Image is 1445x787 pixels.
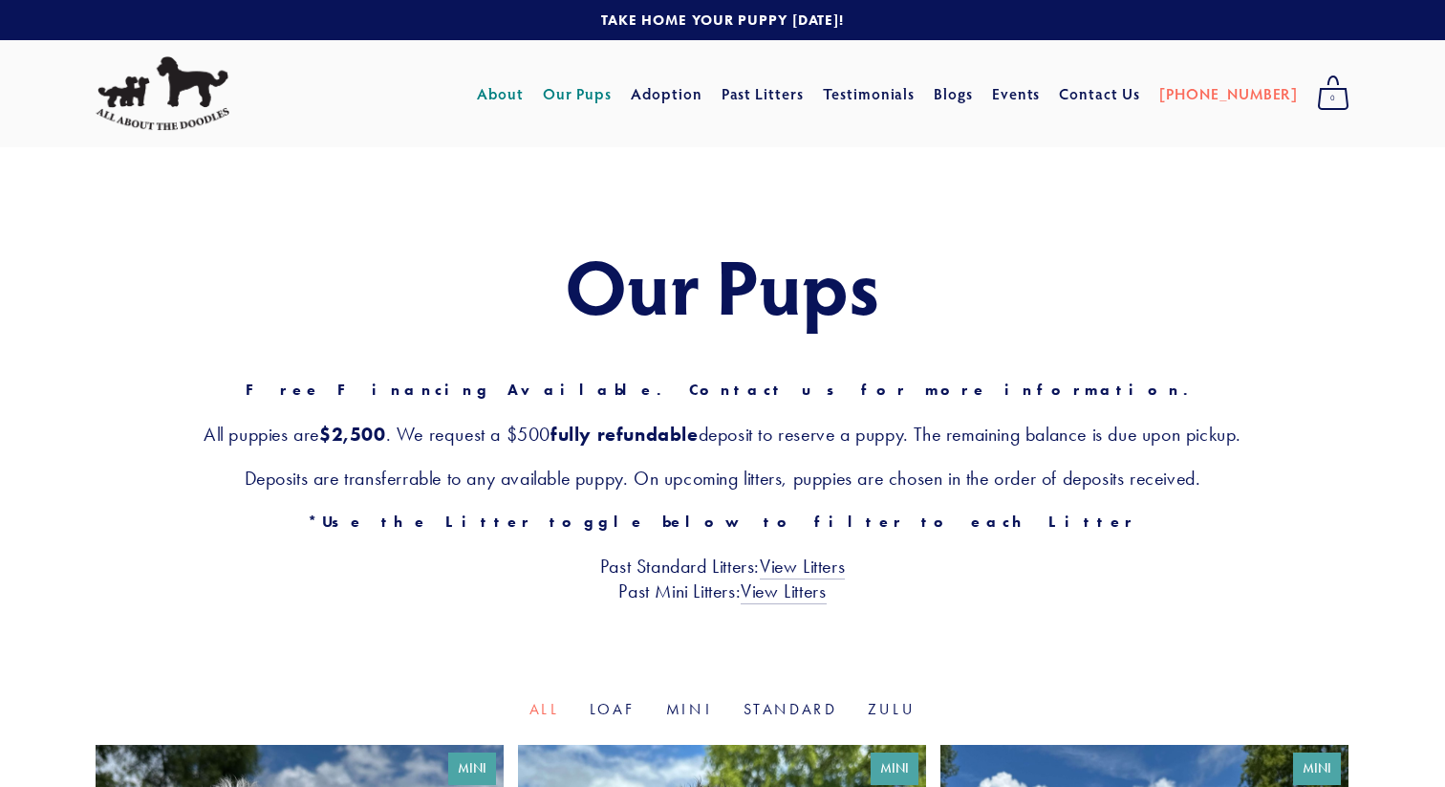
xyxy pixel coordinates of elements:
[631,77,702,111] a: Adoption
[529,700,559,718] a: All
[868,700,916,718] a: Zulu
[308,513,1136,531] strong: *Use the Litter toggle below to filter to each Litter
[246,381,1200,399] strong: Free Financing Available. Contact us for more information.
[722,83,805,103] a: Past Litters
[96,554,1349,603] h3: Past Standard Litters: Past Mini Litters:
[96,56,229,131] img: All About The Doodles
[590,700,636,718] a: Loaf
[96,243,1349,327] h1: Our Pups
[543,77,613,111] a: Our Pups
[1317,86,1349,111] span: 0
[1059,77,1140,111] a: Contact Us
[96,422,1349,447] h3: All puppies are . We request a $500 deposit to reserve a puppy. The remaining balance is due upon...
[760,555,845,579] a: View Litters
[1159,77,1298,111] a: [PHONE_NUMBER]
[666,700,713,718] a: Mini
[934,77,973,111] a: Blogs
[992,77,1041,111] a: Events
[741,579,826,604] a: View Litters
[1307,70,1359,118] a: 0 items in cart
[550,423,699,446] strong: fully refundable
[477,77,524,111] a: About
[823,77,916,111] a: Testimonials
[96,466,1349,491] h3: Deposits are transferrable to any available puppy. On upcoming litters, puppies are chosen in the...
[744,700,837,718] a: Standard
[319,423,386,446] strong: $2,500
